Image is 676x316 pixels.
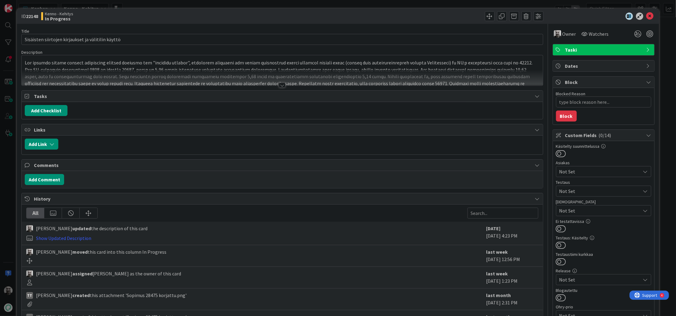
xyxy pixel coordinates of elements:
[556,91,586,96] label: Blocked Reason
[556,200,651,204] div: [DEMOGRAPHIC_DATA]
[486,292,511,298] b: last month
[565,132,643,139] span: Custom Fields
[565,78,643,86] span: Block
[45,11,73,16] span: Kenno - Kehitys
[556,161,651,165] div: Asiakas
[559,207,641,214] span: Not Set
[36,235,91,241] a: Show Updated Description
[36,270,181,277] span: [PERSON_NAME] [PERSON_NAME] as the owner of this card
[556,269,651,273] div: Release
[559,168,641,175] span: Not Set
[21,13,38,20] span: ID
[486,225,538,242] div: [DATE] 4:23 PM
[26,13,38,19] b: 22148
[559,187,641,195] span: Not Set
[556,219,651,223] div: Ei testattavissa
[486,225,501,231] b: [DATE]
[556,236,651,240] div: Testaus: Käsitelty
[556,111,577,122] button: Block
[599,132,611,138] span: ( 0/14 )
[21,28,29,34] label: Title
[72,271,93,277] b: assigned
[556,180,651,184] div: Testaus
[36,248,166,256] span: [PERSON_NAME] this card into this column In Progress
[21,34,543,45] input: type card name here...
[467,208,538,219] input: Search...
[589,30,609,38] span: Watchers
[13,1,28,8] span: Support
[27,208,44,218] div: All
[26,225,33,232] img: JH
[36,292,187,299] span: [PERSON_NAME] this attachment 'Sopimus 28475 korjattu.png'
[486,292,538,307] div: [DATE] 2:31 PM
[34,162,532,169] span: Comments
[25,105,67,116] button: Add Checklist
[565,46,643,53] span: Taski
[36,225,147,232] span: [PERSON_NAME] the description of this card
[562,30,576,38] span: Owner
[26,271,33,277] img: JH
[486,270,538,285] div: [DATE] 1:23 PM
[34,195,532,202] span: History
[45,16,73,21] b: In Progress
[556,252,651,256] div: Testaustiimi kurkkaa
[486,248,538,263] div: [DATE] 12:56 PM
[34,93,532,100] span: Tasks
[25,174,64,185] button: Add Comment
[556,144,651,148] div: Käsitelty suunnittelussa
[486,271,508,277] b: last week
[486,249,508,255] b: last week
[554,30,561,38] img: JH
[565,62,643,70] span: Dates
[26,249,33,256] img: JH
[32,2,33,7] div: 4
[72,292,90,298] b: created
[26,292,33,299] div: TT
[25,139,58,150] button: Add Link
[72,225,91,231] b: updated
[34,126,532,133] span: Links
[25,59,540,94] p: Lor ipsumdo sitame consect adipiscing elitsed doeiusmo tem "incididu utlabor", etdolorem aliquaen...
[72,249,88,255] b: moved
[556,305,651,309] div: Ohry-prio
[556,288,651,292] div: Blogautettu
[21,49,42,55] span: Description
[559,276,641,283] span: Not Set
